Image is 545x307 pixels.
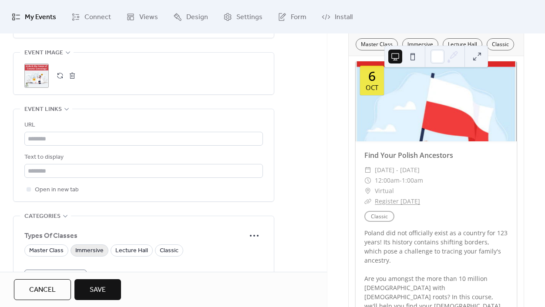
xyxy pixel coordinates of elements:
span: - [400,175,402,186]
span: Connect [84,10,111,24]
button: Save [74,279,121,300]
div: Lecture Hall [443,38,482,50]
span: Views [139,10,158,24]
a: Register [DATE] [375,197,420,205]
span: Settings [236,10,262,24]
a: Find Your Polish Ancestors [364,150,453,160]
div: ; [24,63,49,88]
a: Install [315,3,359,30]
a: Settings [217,3,269,30]
div: ​ [364,175,371,186]
span: Types Of Classes [24,231,246,241]
span: Virtual [375,186,394,196]
div: Oct [366,84,378,91]
span: Cancel [29,285,56,295]
span: Classic [160,246,178,256]
a: Views [120,3,165,30]
div: Text to display [24,152,261,163]
div: 6 [368,70,376,83]
span: 1:00am [402,175,423,186]
a: Connect [65,3,118,30]
div: Master Class [356,38,398,50]
span: Save [90,285,106,295]
div: URL [24,120,261,130]
a: Form [271,3,313,30]
a: Design [167,3,215,30]
span: Master Class [29,246,64,256]
span: Immersive [75,246,104,256]
span: Categories [24,211,61,222]
div: ​ [364,196,371,207]
div: Classic [487,38,514,50]
span: Open in new tab [35,185,79,195]
span: Form [291,10,306,24]
span: Lecture Hall [115,246,148,256]
a: My Events [5,3,63,30]
div: ​ [364,186,371,196]
button: Add Category [24,270,87,285]
span: Event image [24,48,63,58]
span: 12:00am [375,175,400,186]
div: ​ [364,165,371,175]
span: Install [335,10,353,24]
span: My Events [25,10,56,24]
span: Event links [24,104,62,115]
span: [DATE] - [DATE] [375,165,420,175]
div: Immersive [402,38,438,50]
button: Cancel [14,279,71,300]
span: Design [186,10,208,24]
